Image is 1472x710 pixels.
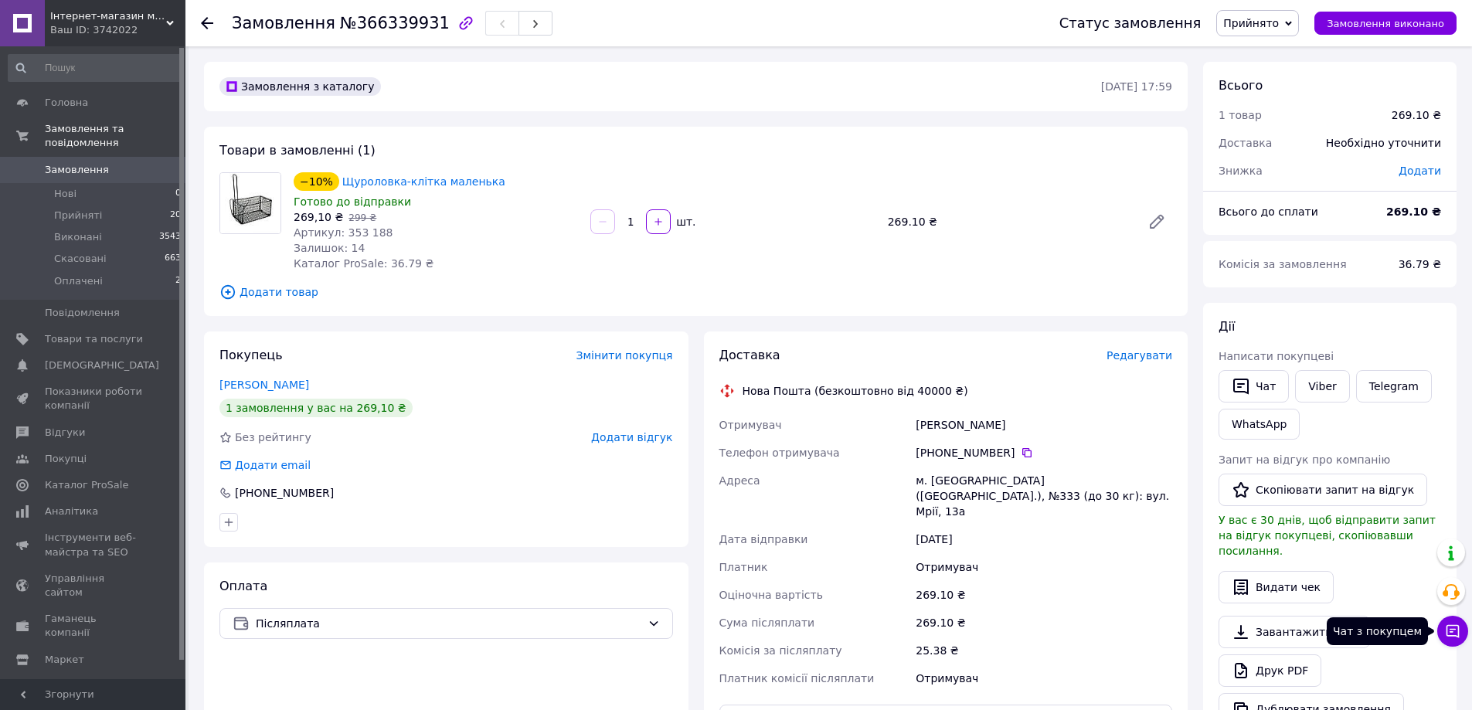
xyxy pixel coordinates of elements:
[913,581,1175,609] div: 269.10 ₴
[1219,454,1390,466] span: Запит на відгук про компанію
[719,348,780,362] span: Доставка
[233,485,335,501] div: [PHONE_NUMBER]
[913,411,1175,439] div: [PERSON_NAME]
[1223,17,1279,29] span: Прийнято
[342,175,505,188] a: Щуроловка-клітка маленька
[1219,571,1334,603] button: Видати чек
[50,9,166,23] span: Інтернет-магазин медтехніки та товарів для здоров'я ВаМторг
[45,163,109,177] span: Замовлення
[256,615,641,632] span: Післяплата
[45,96,88,110] span: Головна
[1219,165,1263,177] span: Знижка
[1399,165,1441,177] span: Додати
[913,664,1175,692] div: Отримувач
[913,553,1175,581] div: Отримувач
[294,242,365,254] span: Залишок: 14
[719,419,782,431] span: Отримувач
[170,209,181,223] span: 20
[219,284,1172,301] span: Додати товар
[1219,654,1321,687] a: Друк PDF
[175,274,181,288] span: 2
[45,572,143,600] span: Управління сайтом
[739,383,972,399] div: Нова Пошта (безкоштовно від 40000 ₴)
[1219,409,1300,440] a: WhatsApp
[219,143,376,158] span: Товари в замовленні (1)
[219,348,283,362] span: Покупець
[159,230,181,244] span: 3543
[54,187,76,201] span: Нові
[54,252,107,266] span: Скасовані
[294,226,393,239] span: Артикул: 353 188
[201,15,213,31] div: Повернутися назад
[54,274,103,288] span: Оплачені
[1219,258,1347,270] span: Комісія за замовлення
[719,561,768,573] span: Платник
[1356,370,1432,403] a: Telegram
[45,358,159,372] span: [DEMOGRAPHIC_DATA]
[1101,80,1172,93] time: [DATE] 17:59
[1219,137,1272,149] span: Доставка
[1219,109,1262,121] span: 1 товар
[882,211,1135,233] div: 269.10 ₴
[913,525,1175,553] div: [DATE]
[1219,350,1334,362] span: Написати покупцеві
[1327,617,1428,645] div: Чат з покупцем
[1141,206,1172,237] a: Редагувати
[175,187,181,201] span: 0
[294,172,339,191] div: −10%
[45,653,84,667] span: Маркет
[719,589,823,601] span: Оціночна вартість
[1219,78,1263,93] span: Всього
[45,122,185,150] span: Замовлення та повідомлення
[45,452,87,466] span: Покупці
[54,209,102,223] span: Прийняті
[1437,616,1468,647] button: Чат з покупцем
[1314,12,1457,35] button: Замовлення виконано
[1219,319,1235,334] span: Дії
[1317,126,1450,160] div: Необхідно уточнити
[719,644,842,657] span: Комісія за післяплату
[218,457,312,473] div: Додати email
[45,612,143,640] span: Гаманець компанії
[719,533,808,545] span: Дата відправки
[672,214,697,229] div: шт.
[219,77,381,96] div: Замовлення з каталогу
[1059,15,1202,31] div: Статус замовлення
[1219,474,1427,506] button: Скопіювати запит на відгук
[340,14,450,32] span: №366339931
[219,399,413,417] div: 1 замовлення у вас на 269,10 ₴
[1219,514,1436,557] span: У вас є 30 днів, щоб відправити запит на відгук покупцеві, скопіювавши посилання.
[45,306,120,320] span: Повідомлення
[294,211,343,223] span: 269,10 ₴
[45,478,128,492] span: Каталог ProSale
[719,474,760,487] span: Адреса
[1392,107,1441,123] div: 269.10 ₴
[45,426,85,440] span: Відгуки
[719,617,815,629] span: Сума післяплати
[719,672,875,685] span: Платник комісії післяплати
[348,212,376,223] span: 299 ₴
[233,457,312,473] div: Додати email
[913,637,1175,664] div: 25.38 ₴
[294,195,411,208] span: Готово до відправки
[232,14,335,32] span: Замовлення
[45,504,98,518] span: Аналітика
[1219,616,1370,648] a: Завантажити PDF
[235,431,311,443] span: Без рейтингу
[913,609,1175,637] div: 269.10 ₴
[1327,18,1444,29] span: Замовлення виконано
[1386,206,1441,218] b: 269.10 ₴
[165,252,181,266] span: 663
[219,379,309,391] a: [PERSON_NAME]
[1219,370,1289,403] button: Чат
[916,445,1172,460] div: [PHONE_NUMBER]
[719,447,840,459] span: Телефон отримувача
[913,467,1175,525] div: м. [GEOGRAPHIC_DATA] ([GEOGRAPHIC_DATA].), №333 (до 30 кг): вул. Мрії, 13а
[591,431,672,443] span: Додати відгук
[219,579,267,593] span: Оплата
[45,332,143,346] span: Товари та послуги
[220,173,280,233] img: Щуроловка-клітка маленька
[50,23,185,37] div: Ваш ID: 3742022
[1107,349,1172,362] span: Редагувати
[294,257,433,270] span: Каталог ProSale: 36.79 ₴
